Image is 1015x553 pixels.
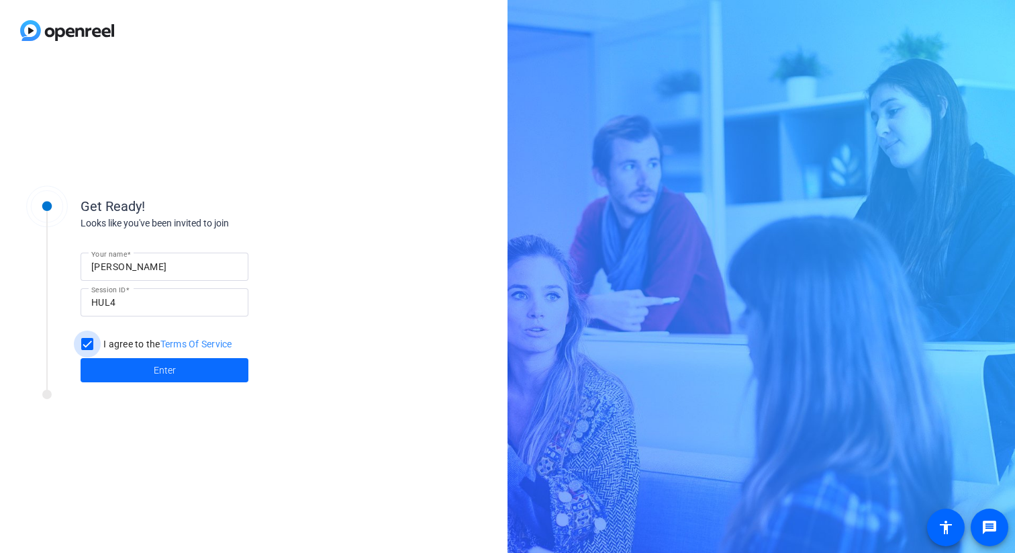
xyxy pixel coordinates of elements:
a: Terms Of Service [160,339,232,349]
mat-icon: accessibility [938,519,954,536]
span: Enter [154,364,176,378]
label: I agree to the [101,337,232,351]
mat-icon: message [981,519,998,536]
mat-label: Session ID [91,286,126,294]
mat-label: Your name [91,250,127,258]
div: Looks like you've been invited to join [81,216,349,230]
div: Get Ready! [81,196,349,216]
button: Enter [81,358,248,382]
